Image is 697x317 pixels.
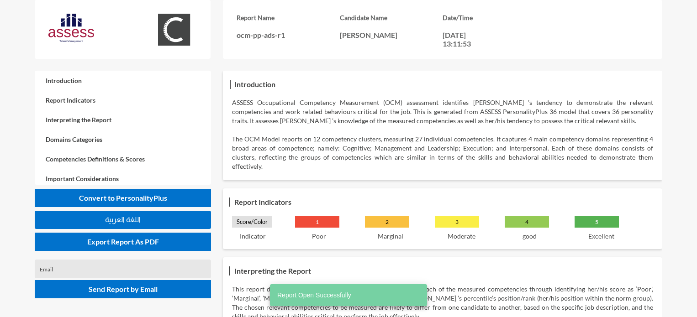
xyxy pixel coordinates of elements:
p: Score/Color [232,216,272,228]
a: Important Considerations [35,169,211,188]
p: The OCM Model reports on 12 competency clusters, measuring 27 individual competencies. It capture... [232,135,653,171]
p: Excellent [588,232,614,240]
a: Competencies Definitions & Scores [35,149,211,169]
h3: Report Name [237,14,339,21]
p: 1 [295,216,339,228]
p: [PERSON_NAME] [340,31,443,39]
span: Report Open Successfully [277,291,351,300]
p: Indicator [240,232,266,240]
a: Domains Categories [35,130,211,149]
span: Send Report by Email [89,285,158,293]
button: Convert to PersonalityPlus [35,189,211,207]
img: AssessLogoo.svg [48,14,94,42]
p: 2 [365,216,409,228]
span: Export Report As PDF [87,237,159,246]
a: Interpreting the Report [35,110,211,130]
button: اللغة العربية [35,211,211,229]
h3: Candidate Name [340,14,443,21]
h3: Interpreting the Report [232,264,313,277]
p: Marginal [378,232,403,240]
h3: Introduction [232,78,278,91]
h3: Report Indicators [232,195,294,208]
button: Export Report As PDF [35,233,211,251]
button: Send Report by Email [35,280,211,298]
p: Moderate [448,232,475,240]
p: ASSESS Occupational Competency Measurement (OCM) assessment identifies [PERSON_NAME] ’s tendency ... [232,98,653,125]
p: Poor [312,232,326,240]
p: 5 [575,216,619,228]
a: Introduction [35,71,211,90]
p: ocm-pp-ads-r1 [237,31,339,39]
span: اللغة العربية [105,216,141,223]
p: good [523,232,537,240]
a: Report Indicators [35,90,211,110]
p: 4 [505,216,549,228]
p: 3 [435,216,479,228]
span: Convert to PersonalityPlus [79,193,167,202]
h3: Date/Time [443,14,545,21]
img: OCM.svg [151,14,197,46]
p: [DATE] 13:11:53 [443,31,484,48]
